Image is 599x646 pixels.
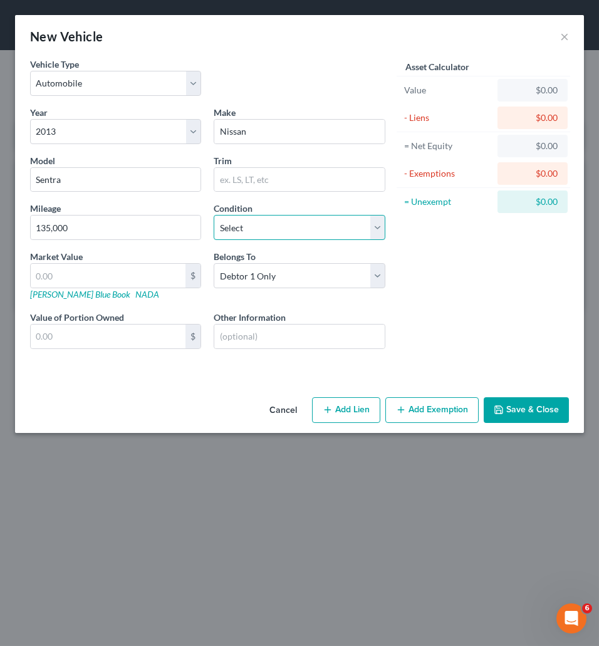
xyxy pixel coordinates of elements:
label: Year [30,106,48,119]
input: 0.00 [31,325,185,348]
input: ex. Altima [31,168,201,192]
div: = Unexempt [404,195,492,208]
span: Make [214,107,236,118]
label: Other Information [214,311,286,324]
a: [PERSON_NAME] Blue Book [30,289,130,300]
span: 6 [582,603,592,613]
label: Model [30,154,55,167]
button: Add Exemption [385,397,479,424]
input: -- [31,216,201,239]
div: - Liens [404,112,492,124]
button: Add Lien [312,397,380,424]
label: Value of Portion Owned [30,311,124,324]
label: Mileage [30,202,61,215]
label: Market Value [30,250,83,263]
div: $ [185,264,201,288]
iframe: Intercom live chat [556,603,586,633]
input: ex. LS, LT, etc [214,168,384,192]
button: Save & Close [484,397,569,424]
div: $0.00 [508,195,558,208]
div: New Vehicle [30,28,103,45]
label: Asset Calculator [405,60,469,73]
label: Trim [214,154,232,167]
div: $ [185,325,201,348]
div: - Exemptions [404,167,492,180]
label: Condition [214,202,253,215]
div: $0.00 [508,84,558,96]
div: = Net Equity [404,140,492,152]
button: × [560,29,569,44]
input: ex. Nissan [214,120,384,143]
div: $0.00 [508,112,558,124]
div: Value [404,84,492,96]
input: (optional) [214,325,384,348]
a: NADA [135,289,159,300]
button: Cancel [259,399,307,424]
span: Belongs To [214,251,256,262]
div: $0.00 [508,167,558,180]
div: $0.00 [508,140,558,152]
input: 0.00 [31,264,185,288]
label: Vehicle Type [30,58,79,71]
